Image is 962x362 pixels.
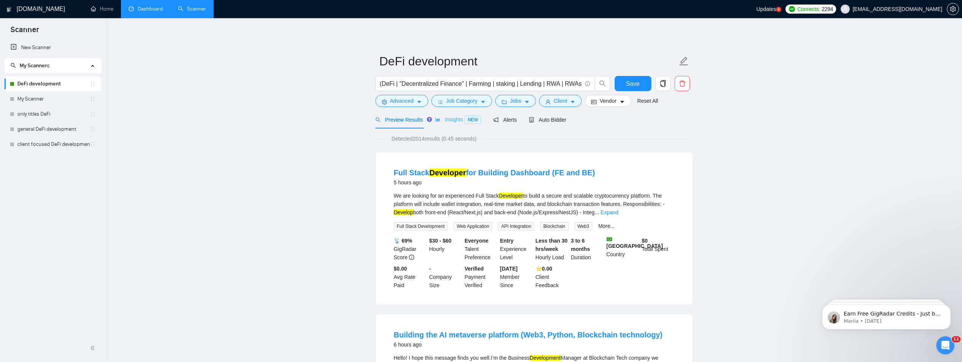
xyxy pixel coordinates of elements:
[822,5,833,13] span: 2294
[595,80,610,87] span: search
[431,95,492,107] button: barsJob Categorycaret-down
[429,238,451,244] b: $30 - $60
[480,99,486,105] span: caret-down
[493,117,499,122] span: notification
[637,97,658,105] a: Reset All
[394,178,595,187] div: 5 hours ago
[380,79,582,88] input: Search Freelance Jobs...
[600,97,616,105] span: Vendor
[534,237,570,261] div: Hourly Load
[17,122,90,137] a: general DeFi development
[446,97,477,105] span: Job Category
[465,238,488,244] b: Everyone
[575,222,592,231] span: Web3
[463,237,499,261] div: Talent Preference
[679,56,689,66] span: edit
[11,40,95,55] a: New Scanner
[756,6,776,12] span: Updates
[500,238,514,244] b: Entry
[534,265,570,289] div: Client Feedback
[789,6,795,12] img: upwork-logo.png
[498,222,534,231] span: API Integration
[382,99,387,105] span: setting
[585,95,631,107] button: idcardVendorcaret-down
[5,91,101,107] li: My Scanner
[571,238,590,252] b: 3 to 6 months
[390,97,414,105] span: Advanced
[936,336,954,354] iframe: Intercom live chat
[843,6,848,12] span: user
[5,137,101,152] li: client focused DeFi development
[620,99,625,105] span: caret-down
[435,116,481,122] span: Insights
[465,266,484,272] b: Verified
[539,95,582,107] button: userClientcaret-down
[394,222,448,231] span: Full Stack Development
[530,355,561,361] mark: Development
[394,192,674,217] div: We are looking for an experienced Full Stack to build a secure and scalable cryptocurrency platfo...
[606,237,663,249] b: [GEOGRAPHIC_DATA]
[394,209,413,215] mark: Develop
[640,237,676,261] div: Total Spent
[429,169,466,177] mark: Developer
[598,223,615,229] a: More...
[499,193,523,199] mark: Developer
[591,99,596,105] span: idcard
[90,141,96,147] span: holder
[655,76,671,91] button: copy
[778,8,780,11] text: 5
[595,76,610,91] button: search
[129,6,163,12] a: dashboardDashboard
[90,126,96,132] span: holder
[502,99,507,105] span: folder
[529,117,566,123] span: Auto Bidder
[5,76,101,91] li: DeFi development
[536,238,568,252] b: Less than 30 hrs/week
[776,7,781,12] a: 5
[554,97,567,105] span: Client
[90,344,98,352] span: double-left
[499,237,534,261] div: Experience Level
[392,237,428,261] div: GigRadar Score
[375,95,428,107] button: settingAdvancedcaret-down
[510,97,521,105] span: Jobs
[426,116,433,123] div: Tooltip anchor
[952,336,960,342] span: 11
[11,63,16,68] span: search
[11,62,50,69] span: My Scanners
[17,91,90,107] a: My Scanner
[438,99,443,105] span: bars
[601,209,618,215] a: Expand
[524,99,530,105] span: caret-down
[386,135,482,143] span: Detected 2014 results (0.45 seconds)
[656,80,670,87] span: copy
[90,111,96,117] span: holder
[90,96,96,102] span: holder
[435,117,440,122] span: area-chart
[417,99,422,105] span: caret-down
[5,24,45,40] span: Scanner
[585,81,590,86] span: info-circle
[493,117,517,123] span: Alerts
[17,107,90,122] a: only titles DeFi
[570,99,575,105] span: caret-down
[178,6,206,12] a: searchScanner
[394,238,412,244] b: 📡 69%
[5,40,101,55] li: New Scanner
[409,255,414,260] span: info-circle
[428,265,463,289] div: Company Size
[5,107,101,122] li: only titles DeFi
[595,209,599,215] span: ...
[495,95,536,107] button: folderJobscaret-down
[500,266,517,272] b: [DATE]
[545,99,551,105] span: user
[394,169,595,177] a: Full StackDeveloperfor Building Dashboard (FE and BE)
[536,266,552,272] b: ⭐️ 0.00
[675,80,689,87] span: delete
[540,222,568,231] span: Blockchain
[569,237,605,261] div: Duration
[428,237,463,261] div: Hourly
[5,122,101,137] li: general DeFi development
